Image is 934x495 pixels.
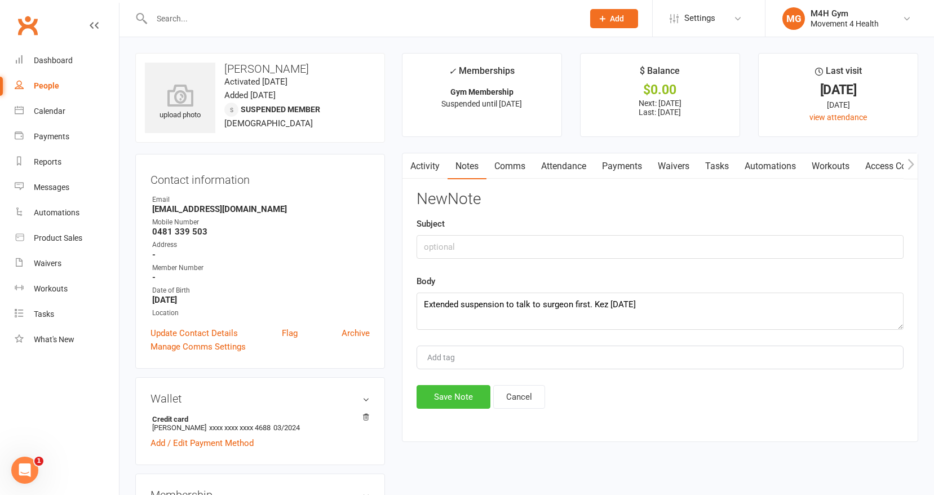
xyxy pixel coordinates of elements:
[610,14,624,23] span: Add
[769,84,908,96] div: [DATE]
[273,423,300,432] span: 03/2024
[769,99,908,111] div: [DATE]
[15,48,119,73] a: Dashboard
[417,217,445,231] label: Subject
[15,175,119,200] a: Messages
[152,308,370,319] div: Location
[591,84,729,96] div: $0.00
[15,251,119,276] a: Waivers
[152,217,370,228] div: Mobile Number
[533,153,594,179] a: Attendance
[417,235,904,259] input: optional
[342,326,370,340] a: Archive
[34,259,61,268] div: Waivers
[448,153,486,179] a: Notes
[152,263,370,273] div: Member Number
[15,302,119,327] a: Tasks
[150,340,246,353] a: Manage Comms Settings
[34,56,73,65] div: Dashboard
[441,99,522,108] span: Suspended until [DATE]
[650,153,697,179] a: Waivers
[152,227,370,237] strong: 0481 339 503
[804,153,857,179] a: Workouts
[34,335,74,344] div: What's New
[152,250,370,260] strong: -
[590,9,638,28] button: Add
[241,105,320,114] span: Suspended member
[782,7,805,30] div: MG
[811,8,879,19] div: M4H Gym
[594,153,650,179] a: Payments
[34,183,69,192] div: Messages
[591,99,729,117] p: Next: [DATE] Last: [DATE]
[449,64,515,85] div: Memberships
[640,64,680,84] div: $ Balance
[282,326,298,340] a: Flag
[15,276,119,302] a: Workouts
[426,351,466,364] input: Add tag
[15,73,119,99] a: People
[15,200,119,226] a: Automations
[34,157,61,166] div: Reports
[450,87,514,96] strong: Gym Membership
[34,310,54,319] div: Tasks
[486,153,533,179] a: Comms
[34,132,69,141] div: Payments
[152,415,364,423] strong: Credit card
[150,413,370,434] li: [PERSON_NAME]
[145,63,375,75] h3: [PERSON_NAME]
[34,457,43,466] span: 1
[224,77,287,87] time: Activated [DATE]
[857,153,932,179] a: Access Control
[209,423,271,432] span: xxxx xxxx xxxx 4688
[34,284,68,293] div: Workouts
[815,64,862,84] div: Last visit
[152,295,370,305] strong: [DATE]
[152,195,370,205] div: Email
[684,6,715,31] span: Settings
[152,285,370,296] div: Date of Birth
[145,84,215,121] div: upload photo
[152,240,370,250] div: Address
[34,233,82,242] div: Product Sales
[14,11,42,39] a: Clubworx
[34,208,79,217] div: Automations
[34,107,65,116] div: Calendar
[152,204,370,214] strong: [EMAIL_ADDRESS][DOMAIN_NAME]
[34,81,59,90] div: People
[449,66,456,77] i: ✓
[809,113,867,122] a: view attendance
[811,19,879,29] div: Movement 4 Health
[417,385,490,409] button: Save Note
[224,118,313,129] span: [DEMOGRAPHIC_DATA]
[15,327,119,352] a: What's New
[402,153,448,179] a: Activity
[417,293,904,330] textarea: Extended suspension to talk to surgeon first. Kez [DATE]
[417,275,435,288] label: Body
[737,153,804,179] a: Automations
[150,392,370,405] h3: Wallet
[150,169,370,186] h3: Contact information
[150,436,254,450] a: Add / Edit Payment Method
[15,149,119,175] a: Reports
[15,99,119,124] a: Calendar
[697,153,737,179] a: Tasks
[15,226,119,251] a: Product Sales
[150,326,238,340] a: Update Contact Details
[493,385,545,409] button: Cancel
[417,191,904,208] h3: New Note
[11,457,38,484] iframe: Intercom live chat
[152,272,370,282] strong: -
[15,124,119,149] a: Payments
[148,11,576,26] input: Search...
[224,90,276,100] time: Added [DATE]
